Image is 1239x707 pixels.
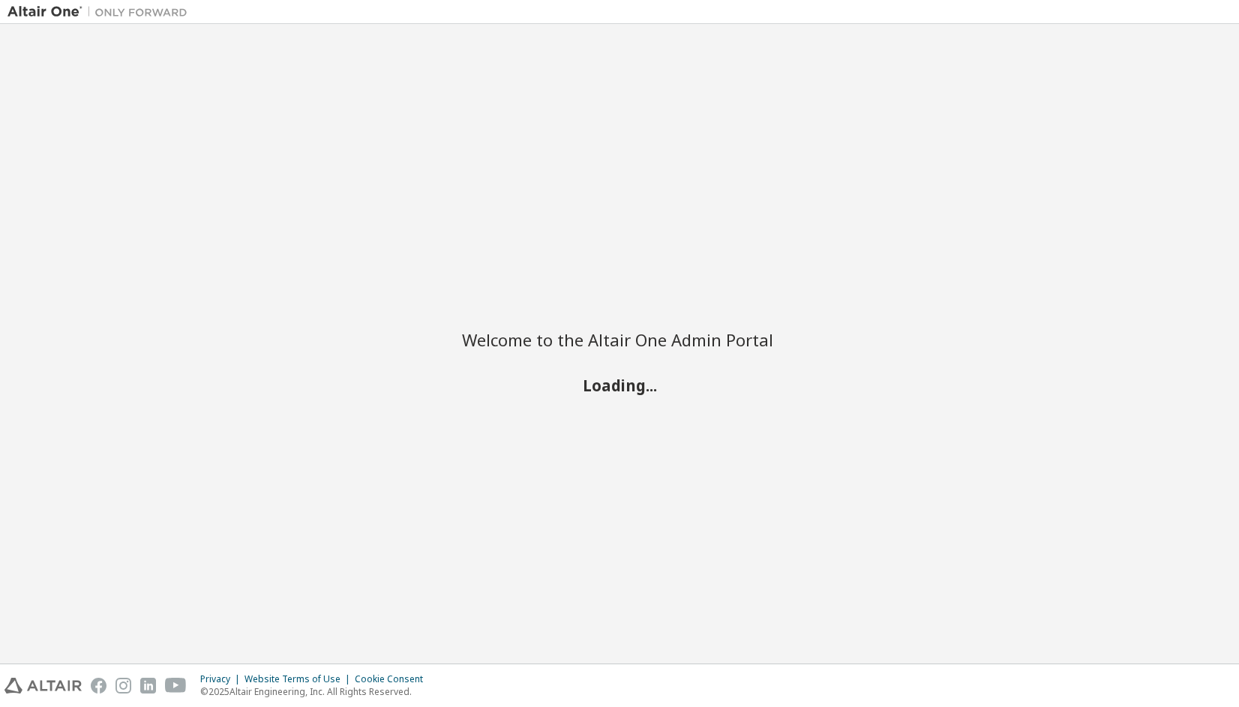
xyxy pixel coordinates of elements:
[4,678,82,694] img: altair_logo.svg
[165,678,187,694] img: youtube.svg
[200,673,244,685] div: Privacy
[355,673,432,685] div: Cookie Consent
[115,678,131,694] img: instagram.svg
[140,678,156,694] img: linkedin.svg
[462,375,777,394] h2: Loading...
[200,685,432,698] p: © 2025 Altair Engineering, Inc. All Rights Reserved.
[91,678,106,694] img: facebook.svg
[462,329,777,350] h2: Welcome to the Altair One Admin Portal
[244,673,355,685] div: Website Terms of Use
[7,4,195,19] img: Altair One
